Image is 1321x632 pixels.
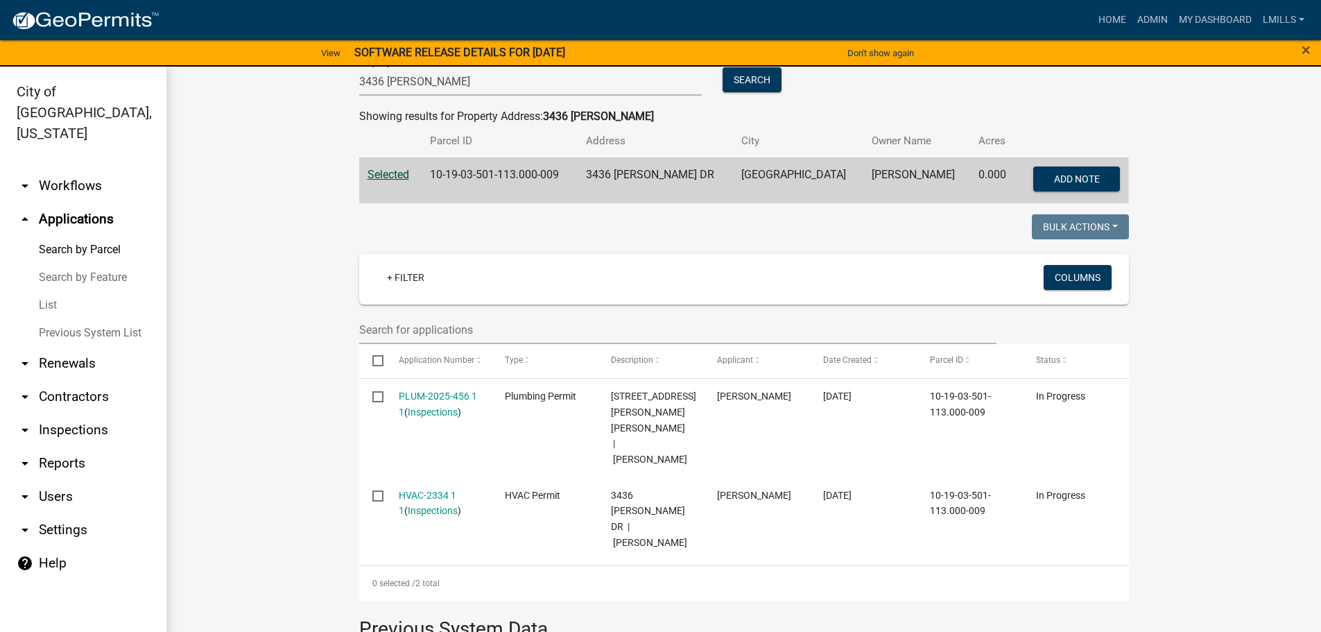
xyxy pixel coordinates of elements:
span: HVAC Permit [505,490,560,501]
span: In Progress [1036,391,1085,402]
a: HVAC-2334 1 1 [399,490,456,517]
i: arrow_drop_down [17,488,33,505]
button: Bulk Actions [1032,214,1129,239]
span: Description [611,355,653,365]
span: Type [505,355,523,365]
a: Selected [368,168,409,181]
th: Acres [970,125,1018,157]
datatable-header-cell: Status [1022,344,1128,377]
datatable-header-cell: Application Number [386,344,492,377]
a: View [316,42,346,65]
div: 2 total [359,566,1129,601]
div: Showing results for Property Address: [359,108,1129,125]
td: 3436 [PERSON_NAME] DR [578,157,733,203]
td: [GEOGRAPHIC_DATA] [733,157,863,203]
i: arrow_drop_up [17,211,33,228]
div: ( ) [399,388,478,420]
td: [PERSON_NAME] [863,157,970,203]
datatable-header-cell: Applicant [704,344,810,377]
span: In Progress [1036,490,1085,501]
datatable-header-cell: Select [359,344,386,377]
button: Add Note [1033,166,1120,191]
i: help [17,555,33,572]
datatable-header-cell: Type [492,344,598,377]
div: ( ) [399,488,478,520]
span: Add Note [1054,173,1100,184]
button: Don't show again [842,42,919,65]
i: arrow_drop_down [17,388,33,405]
i: arrow_drop_down [17,522,33,538]
i: arrow_drop_down [17,422,33,438]
span: Application Number [399,355,474,365]
span: 3436 ALVIN DR 3436 Alvin Drive | Bowlds Phillip [611,391,696,465]
input: Search for applications [359,316,997,344]
span: 12/03/2024 [823,490,852,501]
span: Plumbing Permit [505,391,576,402]
button: Search [723,67,782,92]
span: 3436 ALVIN DR | Bowlds Phillip [611,490,687,548]
button: Close [1302,42,1311,58]
a: Admin [1132,7,1173,33]
strong: SOFTWARE RELEASE DETAILS FOR [DATE] [354,46,565,59]
a: lmills [1257,7,1310,33]
th: Address [578,125,733,157]
i: arrow_drop_down [17,355,33,372]
a: Inspections [408,407,458,418]
a: Inspections [408,505,458,516]
span: 08/19/2025 [823,391,852,402]
i: arrow_drop_down [17,178,33,194]
button: Columns [1044,265,1112,290]
datatable-header-cell: Description [598,344,704,377]
span: Date Created [823,355,872,365]
strong: 3436 [PERSON_NAME] [543,110,654,123]
span: Tom Drexler [717,490,791,501]
i: arrow_drop_down [17,455,33,472]
th: City [733,125,863,157]
span: Parcel ID [930,355,963,365]
a: PLUM-2025-456 1 1 [399,391,477,418]
datatable-header-cell: Parcel ID [916,344,1022,377]
a: + Filter [376,265,435,290]
th: Owner Name [863,125,970,157]
datatable-header-cell: Date Created [810,344,916,377]
span: Applicant [717,355,753,365]
td: 10-19-03-501-113.000-009 [422,157,578,203]
span: 10-19-03-501-113.000-009 [930,490,991,517]
td: 0.000 [970,157,1018,203]
span: Tom Drexler [717,391,791,402]
a: Home [1093,7,1132,33]
span: Status [1036,355,1060,365]
span: 10-19-03-501-113.000-009 [930,391,991,418]
span: × [1302,40,1311,60]
span: 0 selected / [372,579,415,588]
th: Parcel ID [422,125,578,157]
a: My Dashboard [1173,7,1257,33]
